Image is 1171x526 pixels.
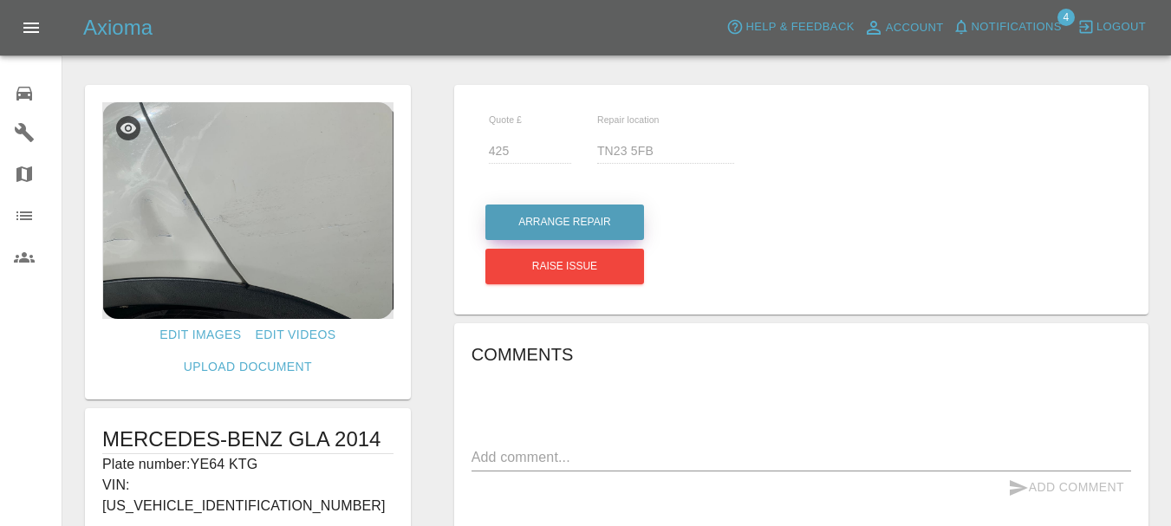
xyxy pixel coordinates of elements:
[886,18,944,38] span: Account
[859,14,948,42] a: Account
[10,7,52,49] button: Open drawer
[102,425,394,453] h1: MERCEDES-BENZ GLA 2014
[249,319,343,351] a: Edit Videos
[472,341,1131,368] h6: Comments
[153,319,248,351] a: Edit Images
[972,17,1062,37] span: Notifications
[102,102,394,319] img: 8781b723-56e9-4ef7-b4bf-f2e006726915
[102,454,394,475] p: Plate number: YE64 KTG
[83,14,153,42] h5: Axioma
[722,14,858,41] button: Help & Feedback
[102,475,394,516] p: VIN: [US_VEHICLE_IDENTIFICATION_NUMBER]
[1057,9,1075,26] span: 4
[485,205,644,240] button: Arrange Repair
[177,351,319,383] a: Upload Document
[948,14,1066,41] button: Notifications
[485,249,644,284] button: Raise issue
[1096,17,1146,37] span: Logout
[1073,14,1150,41] button: Logout
[597,114,660,125] span: Repair location
[489,114,522,125] span: Quote £
[745,17,854,37] span: Help & Feedback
